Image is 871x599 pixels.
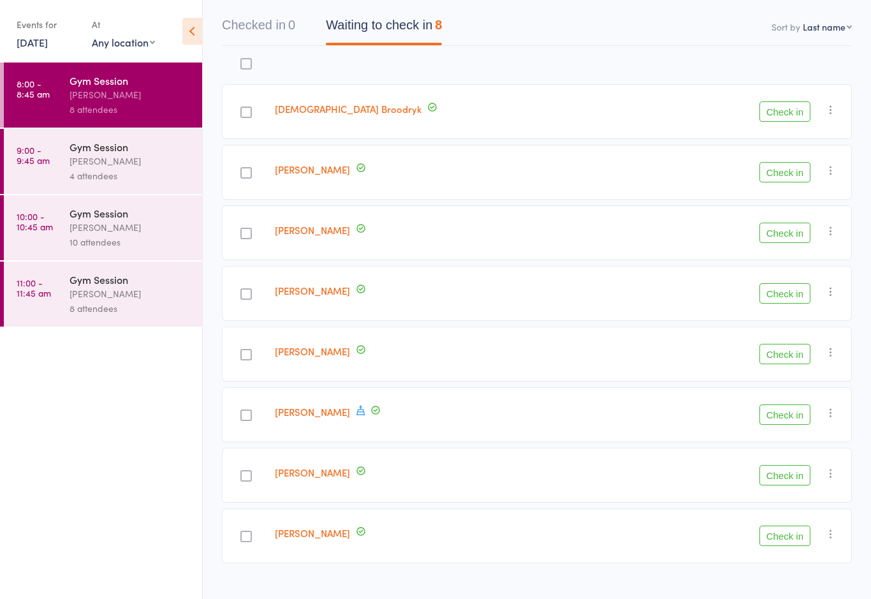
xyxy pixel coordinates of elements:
button: Checked in0 [222,11,295,45]
a: [PERSON_NAME] [275,223,350,237]
a: 10:00 -10:45 amGym Session[PERSON_NAME]10 attendees [4,195,202,260]
a: 8:00 -8:45 amGym Session[PERSON_NAME]8 attendees [4,63,202,128]
div: 0 [288,18,295,32]
div: [PERSON_NAME] [70,220,191,235]
time: 11:00 - 11:45 am [17,277,51,298]
a: [PERSON_NAME] [275,405,350,418]
time: 10:00 - 10:45 am [17,211,53,232]
a: [PERSON_NAME] [275,466,350,479]
button: Check in [759,344,810,364]
button: Check in [759,465,810,485]
button: Check in [759,404,810,425]
button: Check in [759,283,810,304]
label: Sort by [772,20,800,33]
div: 8 attendees [70,102,191,117]
button: Waiting to check in8 [326,11,442,45]
a: [PERSON_NAME] [275,526,350,540]
div: Any location [92,35,155,49]
div: At [92,14,155,35]
button: Check in [759,101,810,122]
div: Gym Session [70,140,191,154]
a: 11:00 -11:45 amGym Session[PERSON_NAME]8 attendees [4,262,202,327]
div: [PERSON_NAME] [70,87,191,102]
div: Last name [803,20,845,33]
button: Check in [759,223,810,243]
a: [PERSON_NAME] [275,163,350,176]
div: 8 [435,18,442,32]
a: [DATE] [17,35,48,49]
a: 9:00 -9:45 amGym Session[PERSON_NAME]4 attendees [4,129,202,194]
div: Gym Session [70,272,191,286]
a: [PERSON_NAME] [275,284,350,297]
a: [PERSON_NAME] [275,344,350,358]
div: [PERSON_NAME] [70,154,191,168]
div: [PERSON_NAME] [70,286,191,301]
div: 10 attendees [70,235,191,249]
button: Check in [759,526,810,546]
time: 9:00 - 9:45 am [17,145,50,165]
div: Gym Session [70,206,191,220]
div: 8 attendees [70,301,191,316]
div: Gym Session [70,73,191,87]
div: 4 attendees [70,168,191,183]
a: [DEMOGRAPHIC_DATA] Broodryk [275,102,421,115]
time: 8:00 - 8:45 am [17,78,50,99]
button: Check in [759,162,810,182]
div: Events for [17,14,79,35]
